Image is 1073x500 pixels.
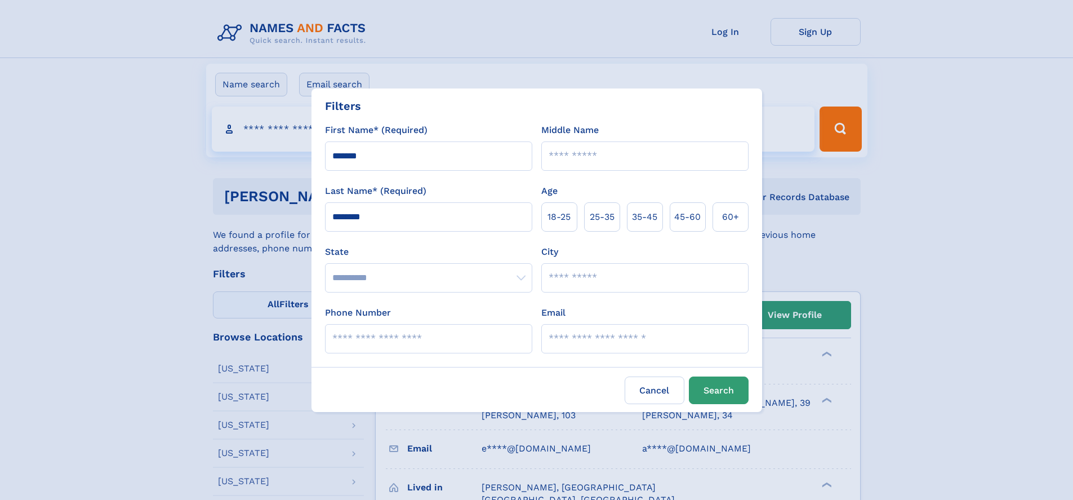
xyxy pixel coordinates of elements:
[325,184,426,198] label: Last Name* (Required)
[541,245,558,259] label: City
[689,377,749,404] button: Search
[590,210,615,224] span: 25‑35
[625,377,684,404] label: Cancel
[674,210,701,224] span: 45‑60
[722,210,739,224] span: 60+
[541,184,558,198] label: Age
[325,245,532,259] label: State
[325,98,361,114] div: Filters
[325,123,428,137] label: First Name* (Required)
[541,306,566,320] label: Email
[541,123,599,137] label: Middle Name
[547,210,571,224] span: 18‑25
[632,210,657,224] span: 35‑45
[325,306,391,320] label: Phone Number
